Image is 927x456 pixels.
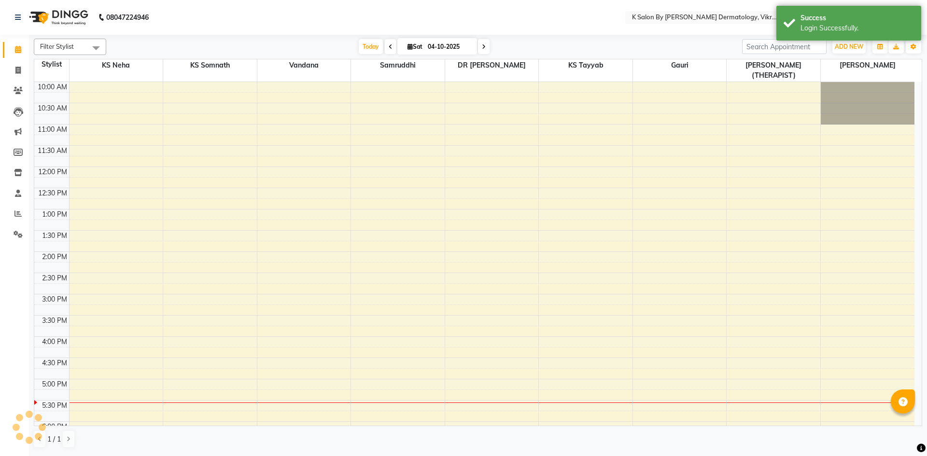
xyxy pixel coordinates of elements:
[40,231,69,241] div: 1:30 PM
[40,358,69,368] div: 4:30 PM
[40,401,69,411] div: 5:30 PM
[727,59,820,82] span: [PERSON_NAME](THERAPIST)
[359,39,383,54] span: Today
[40,209,69,220] div: 1:00 PM
[835,43,863,50] span: ADD NEW
[832,40,866,54] button: ADD NEW
[405,43,425,50] span: Sat
[40,42,74,50] span: Filter Stylist
[163,59,257,71] span: KS Somnath
[36,124,69,135] div: 11:00 AM
[633,59,727,71] span: Gauri
[36,82,69,92] div: 10:00 AM
[36,167,69,177] div: 12:00 PM
[70,59,163,71] span: KS Neha
[821,59,914,71] span: [PERSON_NAME]
[801,23,914,33] div: Login Successfully.
[40,379,69,389] div: 5:00 PM
[40,316,69,326] div: 3:30 PM
[351,59,445,71] span: Samruddhi
[106,4,149,31] b: 08047224946
[40,252,69,262] div: 2:00 PM
[539,59,632,71] span: KS Tayyab
[40,294,69,304] div: 3:00 PM
[25,4,91,31] img: logo
[40,273,69,283] div: 2:30 PM
[36,103,69,113] div: 10:30 AM
[36,188,69,198] div: 12:30 PM
[34,59,69,69] div: Stylist
[445,59,539,71] span: DR [PERSON_NAME]
[801,13,914,23] div: Success
[36,146,69,156] div: 11:30 AM
[257,59,351,71] span: Vandana
[47,434,61,444] span: 1 / 1
[40,422,69,432] div: 6:00 PM
[40,337,69,347] div: 4:00 PM
[425,40,473,54] input: 2025-10-04
[742,39,827,54] input: Search Appointment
